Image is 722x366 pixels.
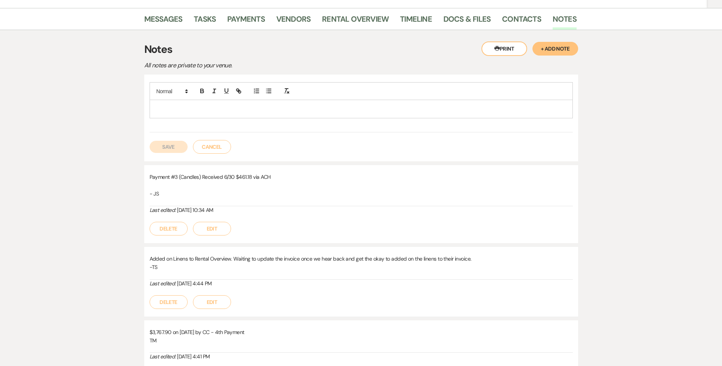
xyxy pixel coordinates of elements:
button: Delete [150,222,188,236]
p: - JS [150,189,573,198]
button: Delete [150,295,188,309]
div: [DATE] 10:34 AM [150,206,573,214]
a: Notes [553,13,577,30]
button: Edit [193,295,231,309]
p: TM [150,336,573,345]
div: [DATE] 4:44 PM [150,280,573,288]
button: Save [150,141,188,153]
a: Docs & Files [443,13,491,30]
button: Print [481,41,527,56]
h3: Notes [144,41,578,57]
a: Contacts [502,13,541,30]
button: + Add Note [532,42,578,56]
p: Added on Linens to Rental Overview. Waiting to update the invoice once we hear back and get the o... [150,255,573,263]
button: Cancel [193,140,231,154]
i: Last edited: [150,207,176,213]
i: Last edited: [150,353,176,360]
i: Last edited: [150,280,176,287]
button: Edit [193,222,231,236]
a: Vendors [276,13,311,30]
a: Messages [144,13,183,30]
p: $3,767.90 on [DATE] by CC - 4th Payment [150,328,573,336]
a: Rental Overview [322,13,389,30]
p: Payment #3 (Candles) Received 6/30 $461.18 via ACH [150,173,573,181]
p: -TS [150,263,573,271]
a: Payments [227,13,265,30]
a: Timeline [400,13,432,30]
a: Tasks [194,13,216,30]
div: [DATE] 4:41 PM [150,353,573,361]
p: All notes are private to your venue. [144,60,411,70]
